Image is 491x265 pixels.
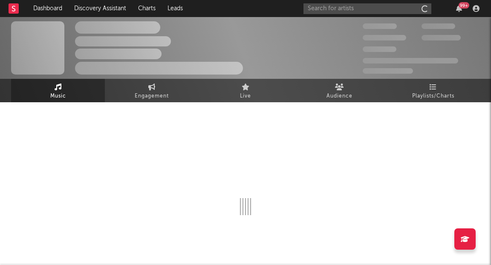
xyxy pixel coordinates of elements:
a: Audience [292,79,386,102]
input: Search for artists [303,3,431,14]
span: 50,000,000 Monthly Listeners [363,58,458,63]
button: 99+ [456,5,462,12]
span: 50,000,000 [363,35,406,40]
a: Live [199,79,292,102]
span: 1,000,000 [422,35,461,40]
span: 100,000 [422,23,455,29]
span: Engagement [135,91,169,101]
span: Live [240,91,251,101]
span: Music [50,91,66,101]
a: Playlists/Charts [386,79,480,102]
div: 99 + [459,2,469,9]
span: Playlists/Charts [412,91,454,101]
span: Audience [326,91,352,101]
span: 100,000 [363,46,396,52]
span: Jump Score: 85.0 [363,68,413,74]
a: Music [11,79,105,102]
span: 300,000 [363,23,397,29]
a: Engagement [105,79,199,102]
